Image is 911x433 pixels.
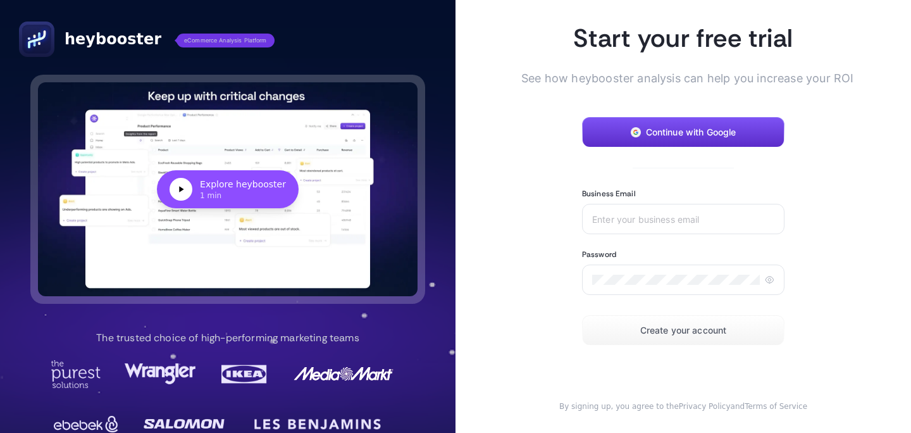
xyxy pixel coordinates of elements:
span: Create your account [640,325,727,336]
h1: Start your free trial [542,22,825,54]
img: Ikea [219,360,270,388]
a: Privacy Policy [679,402,731,411]
span: By signing up, you agree to the [559,402,679,411]
img: Purest [51,360,101,388]
label: Business Email [582,189,636,199]
a: heyboostereCommerce Analysis Platform [19,22,275,57]
span: eCommerce Analysis Platform [177,34,275,47]
button: Explore heybooster1 min [38,82,418,296]
button: Continue with Google [582,117,784,147]
span: heybooster [65,29,161,49]
img: MediaMarkt [293,360,394,388]
label: Password [582,249,616,260]
input: Enter your business email [592,214,774,224]
span: See how heybooster analysis can help you increase your ROI [521,70,825,87]
img: Wrangler [125,360,195,388]
div: 1 min [200,191,286,201]
p: The trusted choice of high-performing marketing teams [96,330,359,346]
div: Explore heybooster [200,178,286,191]
button: Create your account [582,315,784,346]
span: Continue with Google [646,127,736,137]
div: and [542,401,825,411]
a: Terms of Service [745,402,807,411]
